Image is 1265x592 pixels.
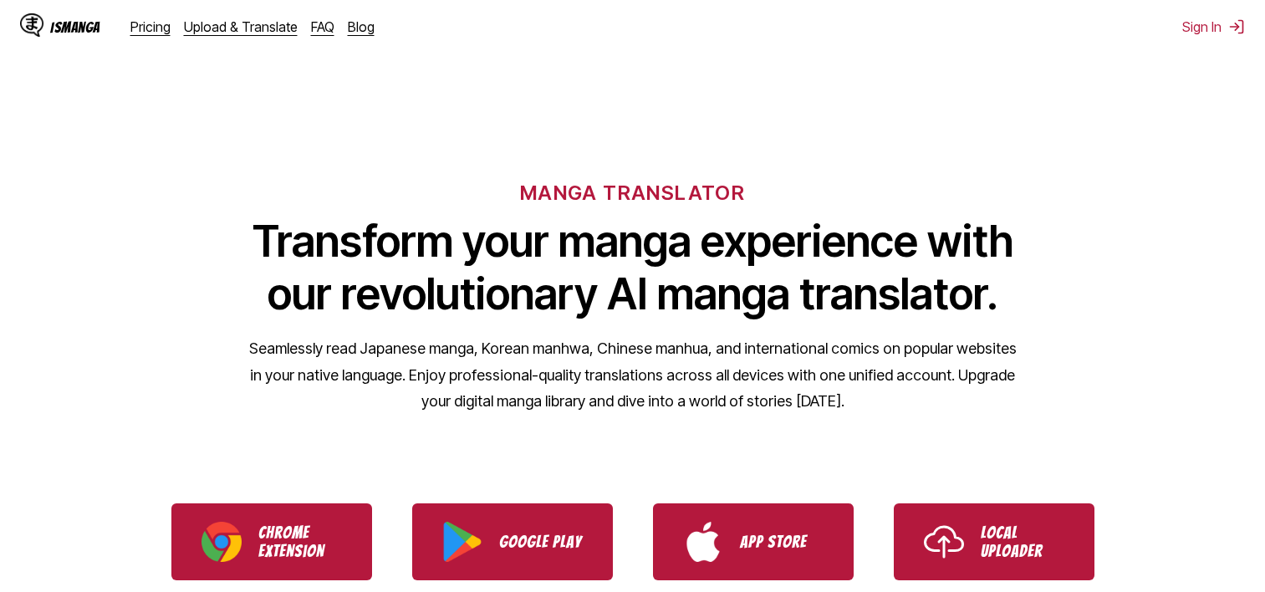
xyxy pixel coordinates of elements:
a: Blog [348,18,375,35]
button: Sign In [1182,18,1245,35]
a: Download IsManga from App Store [653,503,854,580]
a: Upload & Translate [184,18,298,35]
img: IsManga Logo [20,13,43,37]
p: Seamlessly read Japanese manga, Korean manhwa, Chinese manhua, and international comics on popula... [248,335,1018,415]
a: IsManga LogoIsManga [20,13,130,40]
a: Use IsManga Local Uploader [894,503,1094,580]
p: App Store [740,533,824,551]
img: Google Play logo [442,522,482,562]
img: App Store logo [683,522,723,562]
a: Download IsManga Chrome Extension [171,503,372,580]
p: Google Play [499,533,583,551]
a: FAQ [311,18,334,35]
a: Download IsManga from Google Play [412,503,613,580]
img: Chrome logo [201,522,242,562]
p: Chrome Extension [258,523,342,560]
img: Upload icon [924,522,964,562]
img: Sign out [1228,18,1245,35]
div: IsManga [50,19,100,35]
h1: Transform your manga experience with our revolutionary AI manga translator. [248,215,1018,320]
h6: MANGA TRANSLATOR [520,181,745,205]
p: Local Uploader [981,523,1064,560]
a: Pricing [130,18,171,35]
